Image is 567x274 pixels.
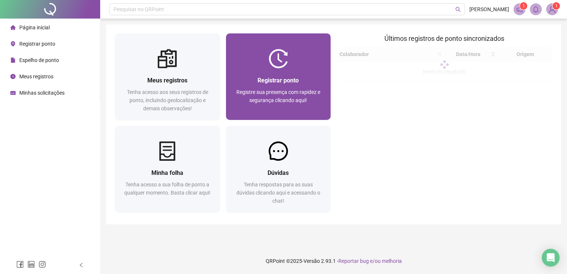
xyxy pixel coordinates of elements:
a: Minha folhaTenha acesso a sua folha de ponto a qualquer momento. Basta clicar aqui! [115,126,220,212]
a: DúvidasTenha respostas para as suas dúvidas clicando aqui e acessando o chat! [226,126,331,212]
span: Registrar ponto [19,41,55,47]
span: environment [10,41,16,46]
span: Tenha acesso a sua folha de ponto a qualquer momento. Basta clicar aqui! [124,182,210,196]
span: bell [532,6,539,13]
span: schedule [10,90,16,95]
span: 1 [522,3,525,9]
span: home [10,25,16,30]
span: Versão [304,258,320,264]
span: Últimos registros de ponto sincronizados [384,35,504,42]
span: linkedin [27,261,35,268]
span: Meus registros [19,74,53,79]
span: Reportar bug e/ou melhoria [338,258,402,264]
span: Minhas solicitações [19,90,65,96]
span: Registre sua presença com rapidez e segurança clicando aqui! [236,89,320,103]
a: Registrar pontoRegistre sua presença com rapidez e segurança clicando aqui! [226,33,331,120]
sup: 1 [520,2,527,10]
span: Espelho de ponto [19,57,59,63]
span: search [455,7,461,12]
span: clock-circle [10,74,16,79]
span: 1 [555,3,558,9]
span: Meus registros [147,77,187,84]
span: Dúvidas [268,169,289,176]
span: Tenha acesso aos seus registros de ponto, incluindo geolocalização e demais observações! [127,89,208,111]
span: Página inicial [19,25,50,30]
span: notification [516,6,523,13]
img: 92172 [547,4,558,15]
span: Minha folha [151,169,183,176]
span: Tenha respostas para as suas dúvidas clicando aqui e acessando o chat! [236,182,320,204]
a: Meus registrosTenha acesso aos seus registros de ponto, incluindo geolocalização e demais observa... [115,33,220,120]
div: Open Intercom Messenger [542,249,560,267]
span: instagram [39,261,46,268]
footer: QRPoint © 2025 - 2.93.1 - [100,248,567,274]
span: file [10,58,16,63]
span: left [79,262,84,268]
span: Registrar ponto [258,77,299,84]
span: facebook [16,261,24,268]
sup: Atualize o seu contato no menu Meus Dados [553,2,560,10]
span: [PERSON_NAME] [469,5,509,13]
